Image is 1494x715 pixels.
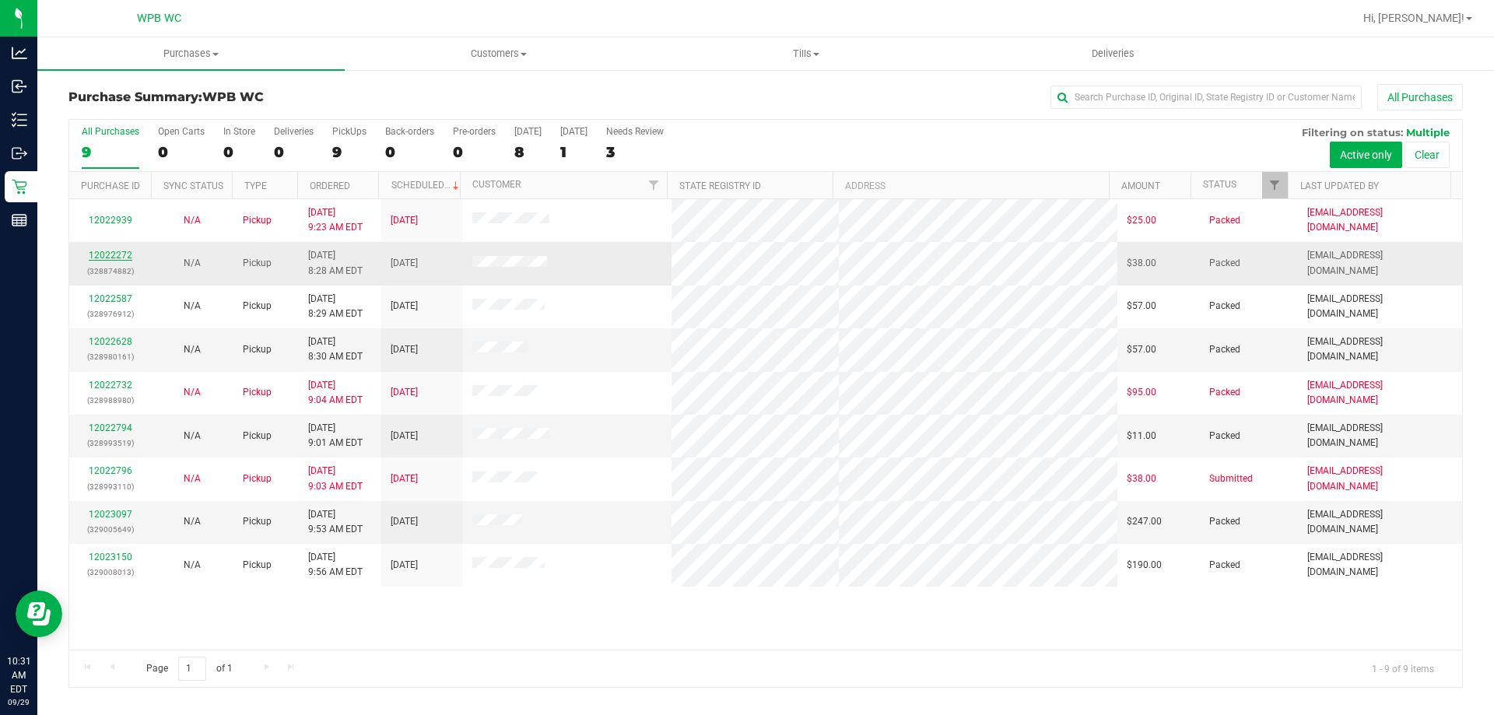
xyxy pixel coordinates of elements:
p: (328976912) [79,307,142,321]
span: Pickup [243,558,272,573]
inline-svg: Analytics [12,45,27,61]
span: [DATE] 8:30 AM EDT [308,335,363,364]
a: 12022794 [89,422,132,433]
div: Back-orders [385,126,434,137]
button: N/A [184,471,201,486]
span: Not Applicable [184,559,201,570]
span: [DATE] 9:01 AM EDT [308,421,363,450]
span: Packed [1209,256,1240,271]
inline-svg: Inbound [12,79,27,94]
a: Last Updated By [1300,181,1379,191]
span: [DATE] [391,256,418,271]
span: [DATE] 9:53 AM EDT [308,507,363,537]
div: 0 [158,143,205,161]
span: $57.00 [1127,299,1156,314]
span: Packed [1209,514,1240,529]
a: Customers [345,37,652,70]
span: Not Applicable [184,516,201,527]
span: Pickup [243,213,272,228]
span: Packed [1209,558,1240,573]
button: N/A [184,256,201,271]
a: Scheduled [391,180,462,191]
span: Page of 1 [133,657,245,681]
span: [DATE] [391,213,418,228]
a: Filter [1262,172,1288,198]
span: WPB WC [202,89,264,104]
a: 12023150 [89,552,132,563]
a: 12023097 [89,509,132,520]
inline-svg: Outbound [12,145,27,161]
a: Amount [1121,181,1160,191]
span: [DATE] 9:04 AM EDT [308,378,363,408]
a: State Registry ID [679,181,761,191]
a: 12022587 [89,293,132,304]
span: $38.00 [1127,256,1156,271]
span: $11.00 [1127,429,1156,443]
span: Not Applicable [184,473,201,484]
span: [DATE] [391,342,418,357]
button: N/A [184,385,201,400]
span: [DATE] 9:03 AM EDT [308,464,363,493]
inline-svg: Reports [12,212,27,228]
a: 12022272 [89,250,132,261]
p: 10:31 AM EDT [7,654,30,696]
p: (328980161) [79,349,142,364]
span: Hi, [PERSON_NAME]! [1363,12,1464,24]
p: (328993110) [79,479,142,494]
a: Customer [472,179,521,190]
span: [EMAIL_ADDRESS][DOMAIN_NAME] [1307,464,1453,493]
input: Search Purchase ID, Original ID, State Registry ID or Customer Name... [1050,86,1362,109]
button: N/A [184,299,201,314]
div: All Purchases [82,126,139,137]
span: [DATE] [391,429,418,443]
span: [EMAIL_ADDRESS][DOMAIN_NAME] [1307,292,1453,321]
span: [EMAIL_ADDRESS][DOMAIN_NAME] [1307,248,1453,278]
div: Needs Review [606,126,664,137]
div: 0 [223,143,255,161]
span: $95.00 [1127,385,1156,400]
p: (328874882) [79,264,142,279]
span: [EMAIL_ADDRESS][DOMAIN_NAME] [1307,205,1453,235]
div: 3 [606,143,664,161]
button: N/A [184,514,201,529]
button: N/A [184,558,201,573]
div: 8 [514,143,542,161]
span: Not Applicable [184,258,201,268]
a: Filter [641,172,667,198]
p: (329005649) [79,522,142,537]
span: Packed [1209,429,1240,443]
a: Ordered [310,181,350,191]
span: Pickup [243,385,272,400]
span: [EMAIL_ADDRESS][DOMAIN_NAME] [1307,550,1453,580]
span: Pickup [243,514,272,529]
span: [DATE] [391,471,418,486]
span: Packed [1209,299,1240,314]
span: $247.00 [1127,514,1162,529]
span: $57.00 [1127,342,1156,357]
a: 12022939 [89,215,132,226]
a: Purchases [37,37,345,70]
button: N/A [184,342,201,357]
input: 1 [178,657,206,681]
div: Deliveries [274,126,314,137]
div: 9 [82,143,139,161]
span: WPB WC [137,12,181,25]
p: (328988980) [79,393,142,408]
span: [DATE] 8:28 AM EDT [308,248,363,278]
a: Status [1203,179,1236,190]
span: Submitted [1209,471,1253,486]
span: 1 - 9 of 9 items [1359,657,1447,680]
button: Active only [1330,142,1402,168]
button: N/A [184,213,201,228]
a: Deliveries [959,37,1267,70]
span: [EMAIL_ADDRESS][DOMAIN_NAME] [1307,507,1453,537]
span: Packed [1209,385,1240,400]
a: Sync Status [163,181,223,191]
a: 12022796 [89,465,132,476]
span: Pickup [243,429,272,443]
span: Pickup [243,256,272,271]
button: All Purchases [1377,84,1463,110]
span: [DATE] [391,385,418,400]
a: 12022732 [89,380,132,391]
span: [EMAIL_ADDRESS][DOMAIN_NAME] [1307,335,1453,364]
